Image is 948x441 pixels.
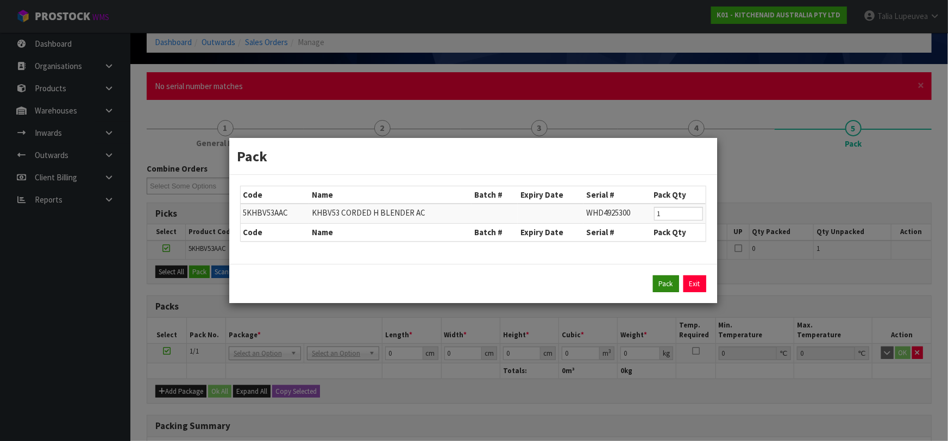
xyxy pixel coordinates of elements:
th: Batch # [472,224,518,241]
span: KHBV53 CORDED H BLENDER AC [312,207,425,218]
th: Batch # [472,186,518,204]
a: Exit [683,275,706,293]
th: Expiry Date [518,186,583,204]
th: Name [309,186,472,204]
th: Serial # [583,186,651,204]
th: Code [241,224,310,241]
span: WHD4925300 [586,207,630,218]
th: Name [309,224,472,241]
button: Pack [653,275,679,293]
th: Pack Qty [651,186,706,204]
span: 5KHBV53AAC [243,207,288,218]
th: Code [241,186,310,204]
th: Expiry Date [518,224,583,241]
th: Pack Qty [651,224,706,241]
h3: Pack [237,146,709,166]
th: Serial # [583,224,651,241]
